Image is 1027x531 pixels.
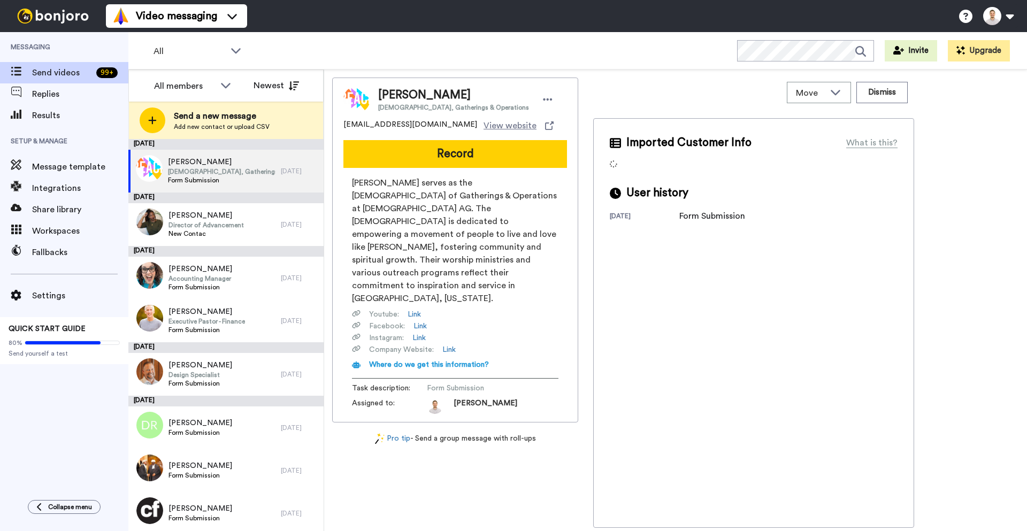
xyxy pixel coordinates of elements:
div: [DATE] [128,396,324,406]
div: [DATE] [128,246,324,257]
img: 539df564-0317-4827-95b8-212df2ccd027.jpg [136,209,163,235]
button: Newest [246,75,307,96]
div: [DATE] [128,193,324,203]
div: [DATE] [281,274,318,282]
span: Video messaging [136,9,217,24]
span: [PERSON_NAME] [168,157,275,167]
img: bj-logo-header-white.svg [13,9,93,24]
span: [PERSON_NAME] [168,503,232,514]
div: - Send a group message with roll-ups [332,433,578,444]
img: 6152156e-3460-40b7-b526-1b9e56ea19a2.jpg [136,358,163,385]
span: Integrations [32,182,128,195]
div: [DATE] [281,509,318,518]
span: Director of Advancement [168,221,244,229]
img: Image of Galen Dang [343,86,370,113]
img: dr.png [136,412,163,438]
span: Send videos [32,66,92,79]
div: [DATE] [128,342,324,353]
span: Form Submission [168,176,275,184]
div: [DATE] [281,424,318,432]
span: Add new contact or upload CSV [174,122,270,131]
span: Form Submission [168,283,232,291]
span: [PERSON_NAME] [168,460,232,471]
span: View website [484,119,537,132]
span: 80% [9,338,22,347]
div: [DATE] [610,212,679,222]
div: [DATE] [281,370,318,379]
span: QUICK START GUIDE [9,325,86,333]
span: Imported Customer Info [626,135,752,151]
span: [PERSON_NAME] [168,210,244,221]
span: Message template [32,160,128,173]
span: Form Submission [168,379,232,388]
span: Youtube : [369,309,399,320]
span: [PERSON_NAME] [168,418,232,428]
span: Fallbacks [32,246,128,259]
span: Accounting Manager [168,274,232,283]
a: Link [413,321,427,332]
div: Form Submission [679,210,745,222]
div: [DATE] [281,167,318,175]
a: Pro tip [375,433,410,444]
span: Collapse menu [48,503,92,511]
span: [PERSON_NAME] [378,87,529,103]
span: Form Submission [168,471,232,480]
span: Where do we get this information? [369,361,489,368]
img: vm-color.svg [112,7,129,25]
span: Settings [32,289,128,302]
span: Form Submission [168,326,245,334]
span: [PERSON_NAME] [454,398,517,414]
span: [DEMOGRAPHIC_DATA], Gatherings & Operations [168,167,275,176]
span: User history [626,185,688,201]
img: a5f5b998-3131-4bcb-abe5-4a1ff267c9dc.jpg [136,262,163,289]
button: Invite [885,40,937,61]
img: a879a2e7-ce1a-494f-b892-fa343f34d0cb.jpg [136,305,163,332]
div: [DATE] [281,220,318,229]
a: Link [408,309,421,320]
button: Collapse menu [28,500,101,514]
span: Instagram : [369,333,404,343]
span: Send a new message [174,110,270,122]
span: Share library [32,203,128,216]
span: Send yourself a test [9,349,120,358]
span: Results [32,109,128,122]
span: Form Submission [168,514,232,522]
div: All members [154,80,215,93]
div: [DATE] [281,317,318,325]
span: [PERSON_NAME] [168,264,232,274]
span: Workspaces [32,225,128,237]
span: [PERSON_NAME] serves as the [DEMOGRAPHIC_DATA] of Gatherings & Operations at [DEMOGRAPHIC_DATA] A... [352,176,558,305]
a: Link [442,344,456,355]
span: Move [796,87,825,99]
div: [DATE] [128,139,324,150]
button: Upgrade [948,40,1010,61]
span: New Contac [168,229,244,238]
img: d74c03ee-f1b5-47f1-945b-0b2fc7143cfe.png [136,497,163,524]
div: 99 + [96,67,118,78]
img: 35f42cc3-9717-4674-97c5-b2b2b92ca0c7-1740511110.jpg [427,398,443,414]
img: 64bb3541-1765-4959-8b91-8adb893b2b3b.jpg [136,455,163,481]
span: Task description : [352,383,427,394]
a: Link [412,333,426,343]
span: Design Specialist [168,371,232,379]
span: Form Submission [168,428,232,437]
span: Facebook : [369,321,405,332]
span: All [154,45,225,58]
span: [PERSON_NAME] [168,360,232,371]
div: [DATE] [281,466,318,475]
span: Assigned to: [352,398,427,414]
span: [EMAIL_ADDRESS][DOMAIN_NAME] [343,119,477,132]
span: [DEMOGRAPHIC_DATA], Gatherings & Operations [378,103,529,112]
a: View website [484,119,554,132]
span: Form Submission [427,383,528,394]
div: What is this? [846,136,898,149]
img: magic-wand.svg [375,433,385,444]
img: c084c5ae-ca49-4736-b642-07a769e6aa27.png [136,155,163,182]
span: Company Website : [369,344,434,355]
span: [PERSON_NAME] [168,306,245,317]
span: Executive Pastor - Finance [168,317,245,326]
span: Replies [32,88,128,101]
button: Record [343,140,567,168]
button: Dismiss [856,82,908,103]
